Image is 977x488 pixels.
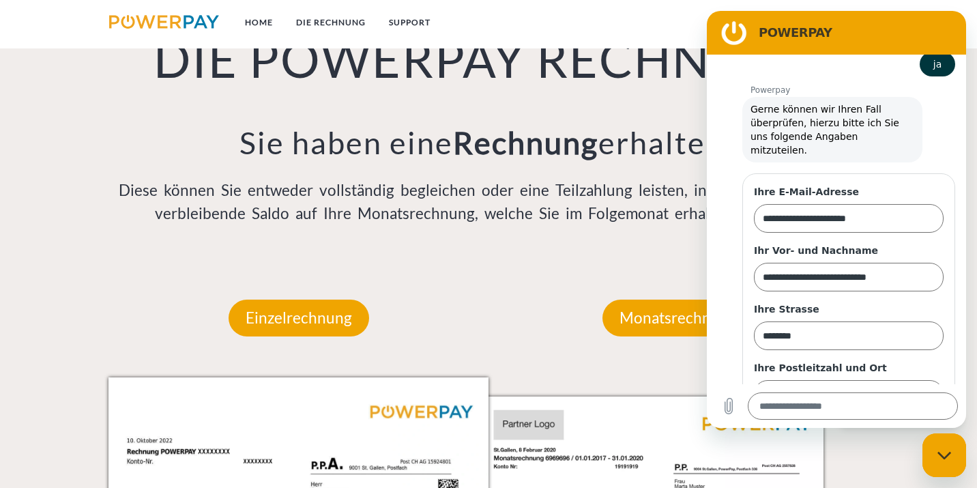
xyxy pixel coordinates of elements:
[108,179,869,225] p: Diese können Sie entweder vollständig begleichen oder eine Teilzahlung leisten, in diesem Fall wi...
[602,300,754,336] p: Monatsrechnung
[707,11,966,428] iframe: Messaging-Fenster
[109,15,219,29] img: logo-powerpay.svg
[453,124,598,161] b: Rechnung
[108,28,869,89] h1: DIE POWERPAY RECHNUNG
[922,433,966,477] iframe: Schaltfläche zum Öffnen des Messaging-Fensters; Konversation läuft
[229,300,369,336] p: Einzelrechnung
[285,10,377,35] a: DIE RECHNUNG
[108,124,869,162] h3: Sie haben eine erhalten?
[798,10,840,35] a: agb
[233,10,285,35] a: Home
[377,10,442,35] a: SUPPORT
